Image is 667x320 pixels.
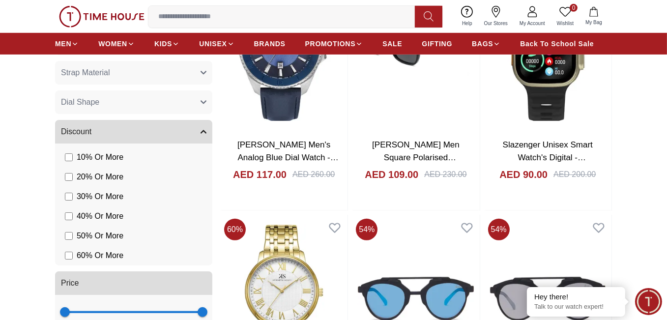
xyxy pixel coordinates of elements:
button: My Bag [580,5,608,28]
span: KIDS [154,39,172,49]
span: 50 % Or More [77,230,123,242]
div: AED 260.00 [292,169,335,180]
a: Our Stores [478,4,514,29]
a: GIFTING [422,35,452,53]
span: 54 % [488,219,510,240]
input: 30% Or More [65,193,73,201]
a: Slazenger Unisex Smart Watch's Digital - SL.9.2223.5.01 [503,140,593,175]
h4: AED 90.00 [499,168,548,181]
input: 50% Or More [65,232,73,240]
input: 20% Or More [65,173,73,181]
a: BRANDS [254,35,286,53]
span: My Bag [581,19,606,26]
span: 0 [570,4,578,12]
div: AED 200.00 [553,169,596,180]
span: PROMOTIONS [305,39,356,49]
span: BAGS [472,39,493,49]
div: Chat Widget [635,288,662,315]
a: Back To School Sale [520,35,594,53]
span: Discount [61,126,91,138]
span: MEN [55,39,71,49]
button: Price [55,271,212,295]
span: Help [458,20,476,27]
a: UNISEX [199,35,234,53]
a: 0Wishlist [551,4,580,29]
span: UNISEX [199,39,227,49]
span: 10 % Or More [77,151,123,163]
span: GIFTING [422,39,452,49]
span: 30 % Or More [77,191,123,203]
span: 40 % Or More [77,210,123,222]
a: SALE [382,35,402,53]
span: 54 % [356,219,377,240]
span: Strap Material [61,67,110,79]
img: ... [59,6,145,28]
span: 20 % Or More [77,171,123,183]
span: Wishlist [553,20,578,27]
span: Back To School Sale [520,39,594,49]
p: Talk to our watch expert! [534,303,618,311]
span: Price [61,277,79,289]
span: 60 % [224,219,246,240]
h4: AED 109.00 [365,168,418,181]
div: Hey there! [534,292,618,302]
a: KIDS [154,35,179,53]
span: WOMEN [98,39,127,49]
input: 60% Or More [65,252,73,260]
span: Dial Shape [61,96,99,108]
span: 60 % Or More [77,250,123,262]
a: PROMOTIONS [305,35,363,53]
span: Our Stores [480,20,512,27]
a: [PERSON_NAME] Men's Analog Blue Dial Watch - LC07870.399 [237,140,339,175]
a: BAGS [472,35,500,53]
button: Dial Shape [55,90,212,114]
input: 40% Or More [65,212,73,220]
button: Discount [55,120,212,144]
div: AED 230.00 [424,169,466,180]
h4: AED 117.00 [233,168,287,181]
a: Help [456,4,478,29]
span: SALE [382,39,402,49]
span: My Account [516,20,549,27]
a: MEN [55,35,79,53]
span: BRANDS [254,39,286,49]
a: WOMEN [98,35,135,53]
input: 10% Or More [65,153,73,161]
a: [PERSON_NAME] Men Square Polarised Sunglasses Single Black Lens - LC1019C01 [370,140,462,187]
button: Strap Material [55,61,212,85]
